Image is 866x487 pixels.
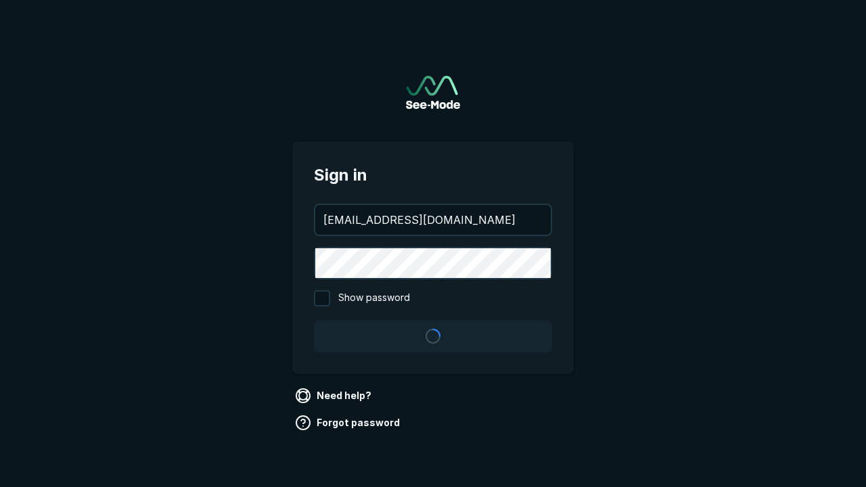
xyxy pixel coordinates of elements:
a: Need help? [292,385,377,407]
input: your@email.com [315,205,551,235]
span: Sign in [314,163,552,187]
span: Show password [338,290,410,306]
img: See-Mode Logo [406,76,460,109]
a: Go to sign in [406,76,460,109]
a: Forgot password [292,412,405,434]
